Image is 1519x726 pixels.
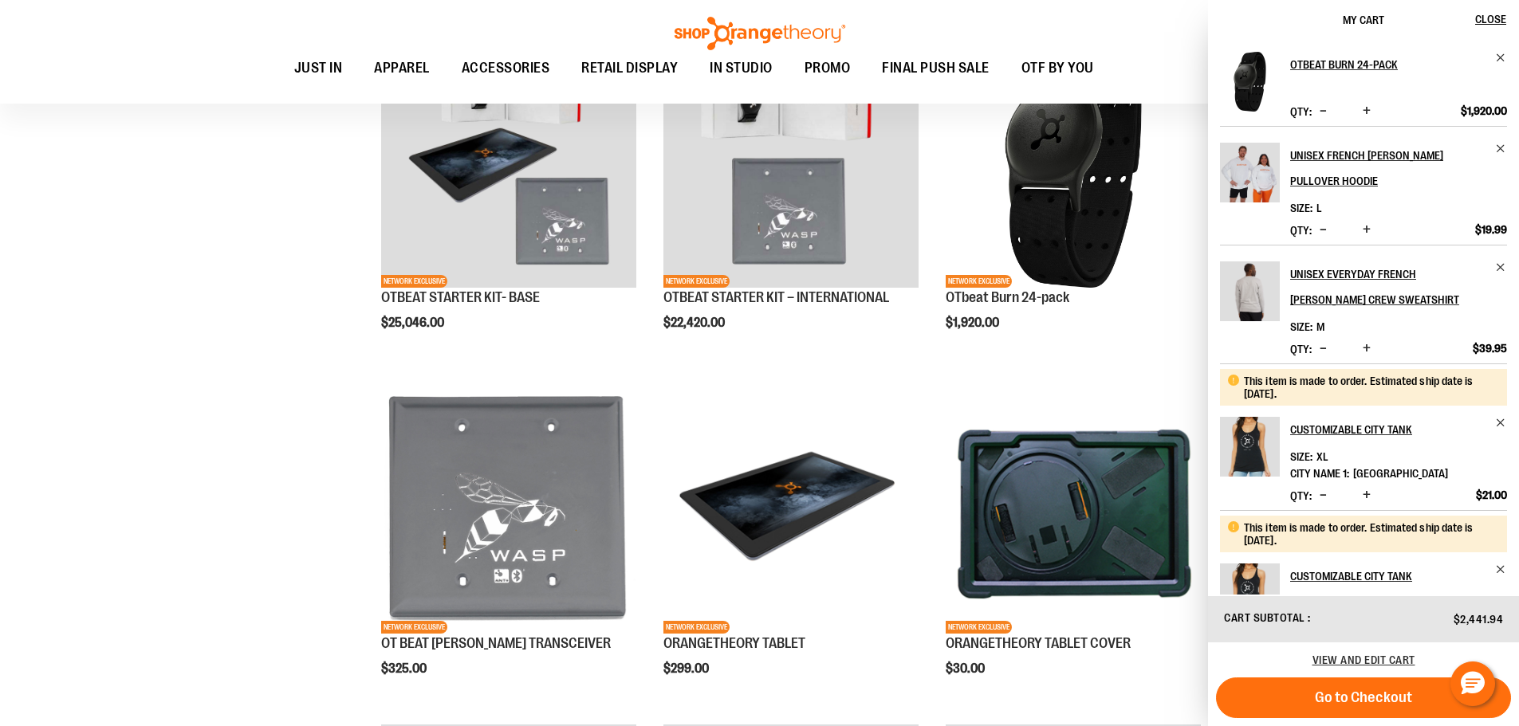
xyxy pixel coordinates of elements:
[1005,50,1110,87] a: OTF BY YOU
[1021,50,1094,86] span: OTF BY YOU
[938,371,1209,716] div: product
[1290,261,1507,312] a: Unisex Everyday French [PERSON_NAME] Crew Sweatshirt
[1495,143,1507,155] a: Remove item
[374,50,430,86] span: APPAREL
[663,275,730,288] span: NETWORK EXCLUSIVE
[373,371,644,716] div: product
[946,635,1131,651] a: ORANGETHEORY TABLET COVER
[710,50,773,86] span: IN STUDIO
[1290,224,1312,237] label: Qty
[663,379,919,634] img: Product image for ORANGETHEORY TABLET
[1475,222,1507,237] span: $19.99
[946,33,1201,290] a: OTbeat Burn 24-packNETWORK EXCLUSIVE
[1290,467,1349,480] dt: City Name 1
[381,661,429,676] span: $325.00
[1290,417,1486,442] h2: Customizable City Tank
[1475,13,1506,26] span: Close
[278,50,359,87] a: JUST IN
[1343,14,1384,26] span: My Cart
[1290,489,1312,502] label: Qty
[1316,488,1331,504] button: Decrease product quantity
[381,316,447,330] span: $25,046.00
[1244,375,1495,400] div: This item is made to order. Estimated ship date is [DATE].
[1220,510,1507,657] li: Product
[946,316,1002,330] span: $1,920.00
[1316,222,1331,238] button: Decrease product quantity
[381,33,636,288] img: OTBEAT STARTER KIT- BASE
[381,621,447,634] span: NETWORK EXCLUSIVE
[946,661,987,676] span: $30.00
[1220,126,1507,245] li: Product
[1316,450,1328,463] span: XL
[294,50,343,86] span: JUST IN
[663,289,889,305] a: OTBEAT STARTER KIT – INTERNATIONAL
[358,50,446,87] a: APPAREL
[1316,341,1331,357] button: Decrease product quantity
[1290,450,1312,463] dt: Size
[946,379,1201,636] a: Product image for ORANGETHEORY TABLET COVERNETWORK EXCLUSIVE
[381,275,447,288] span: NETWORK EXCLUSIVE
[381,379,636,636] a: Product image for OT BEAT POE TRANSCEIVERNETWORK EXCLUSIVE
[663,379,919,636] a: Product image for ORANGETHEORY TABLETNETWORK EXCLUSIVE
[1220,52,1280,122] a: OTbeat Burn 24-pack
[946,289,1069,305] a: OTbeat Burn 24-pack
[1220,143,1280,213] a: Unisex French Terry Pullover Hoodie
[1290,52,1486,77] h2: OTbeat Burn 24-pack
[1224,611,1305,624] span: Cart Subtotal
[1353,467,1448,480] span: [GEOGRAPHIC_DATA]
[1290,143,1507,194] a: Unisex French [PERSON_NAME] Pullover Hoodie
[805,50,851,86] span: PROMO
[1220,417,1280,477] img: Customizable City Tank
[789,50,867,87] a: PROMO
[1290,105,1312,118] label: Qty
[1495,563,1507,575] a: Remove item
[381,33,636,290] a: OTBEAT STARTER KIT- BASENETWORK EXCLUSIVE
[1290,320,1312,333] dt: Size
[1220,363,1507,510] li: Product
[1220,52,1507,126] li: Product
[446,50,566,87] a: ACCESSORIES
[1216,677,1511,718] button: Go to Checkout
[1290,143,1486,194] h2: Unisex French [PERSON_NAME] Pullover Hoodie
[1290,202,1312,214] dt: Size
[655,371,927,716] div: product
[946,379,1201,634] img: Product image for ORANGETHEORY TABLET COVER
[1220,261,1280,321] img: Unisex Everyday French Terry Crew Sweatshirt
[882,50,990,86] span: FINAL PUSH SALE
[1495,261,1507,273] a: Remove item
[1316,202,1322,214] span: L
[1290,52,1507,77] a: OTbeat Burn 24-pack
[1454,613,1504,626] span: $2,441.94
[1220,417,1280,487] a: Customizable City Tank
[946,621,1012,634] span: NETWORK EXCLUSIVE
[1315,689,1412,706] span: Go to Checkout
[946,275,1012,288] span: NETWORK EXCLUSIVE
[1495,52,1507,64] a: Remove item
[1461,104,1507,118] span: $1,920.00
[663,621,730,634] span: NETWORK EXCLUSIVE
[1220,245,1507,363] li: Product
[1473,341,1507,355] span: $39.95
[565,50,694,87] a: RETAIL DISPLAY
[1244,521,1495,547] div: This item is made to order. Estimated ship date is [DATE].
[663,33,919,290] a: OTBEAT STARTER KIT – INTERNATIONALNETWORK EXCLUSIVE
[655,25,927,371] div: product
[866,50,1005,87] a: FINAL PUSH SALE
[1290,563,1486,589] h2: Customizable City Tank
[1220,261,1280,332] a: Unisex Everyday French Terry Crew Sweatshirt
[373,25,644,371] div: product
[1220,563,1280,634] a: Customizable City Tank
[1495,417,1507,429] a: Remove item
[1290,261,1486,312] h2: Unisex Everyday French [PERSON_NAME] Crew Sweatshirt
[1220,52,1280,112] img: OTbeat Burn 24-pack
[1359,341,1375,357] button: Increase product quantity
[1312,653,1415,666] a: View and edit cart
[694,50,789,86] a: IN STUDIO
[1290,417,1507,442] a: Customizable City Tank
[663,316,727,330] span: $22,420.00
[938,25,1209,371] div: product
[1450,661,1495,706] button: Hello, have a question? Let’s chat.
[1220,143,1280,202] img: Unisex French Terry Pullover Hoodie
[663,33,919,288] img: OTBEAT STARTER KIT – INTERNATIONAL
